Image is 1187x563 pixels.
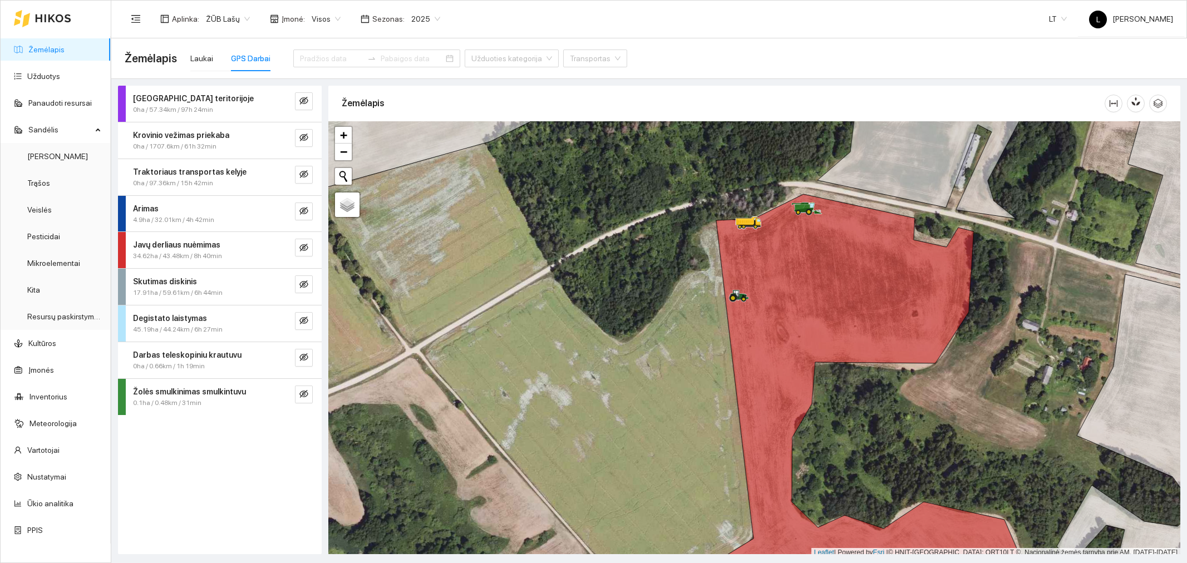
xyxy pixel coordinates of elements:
input: Pabaigos data [381,52,444,65]
div: Traktoriaus transportas kelyje0ha / 97.36km / 15h 42mineye-invisible [118,159,322,195]
div: Darbas teleskopiniu krautuvu0ha / 0.66km / 1h 19mineye-invisible [118,342,322,378]
a: Mikroelementai [27,259,80,268]
a: Meteorologija [29,419,77,428]
span: shop [270,14,279,23]
span: Sezonas : [372,13,405,25]
button: eye-invisible [295,92,313,110]
a: Inventorius [29,392,67,401]
span: eye-invisible [299,133,308,144]
div: | Powered by © HNIT-[GEOGRAPHIC_DATA]; ORT10LT ©, Nacionalinė žemės tarnyba prie AM, [DATE]-[DATE] [811,548,1180,557]
strong: [GEOGRAPHIC_DATA] teritorijoje [133,94,254,103]
a: Vartotojai [27,446,60,455]
span: menu-fold [131,14,141,24]
strong: Traktoriaus transportas kelyje [133,167,247,176]
span: LT [1049,11,1067,27]
span: calendar [361,14,370,23]
a: Leaflet [814,549,834,556]
span: Žemėlapis [125,50,177,67]
span: eye-invisible [299,170,308,180]
strong: Skutimas diskinis [133,277,197,286]
strong: Žolės smulkinimas smulkintuvu [133,387,246,396]
a: Užduotys [27,72,60,81]
button: eye-invisible [295,203,313,220]
strong: Krovinio vežimas priekaba [133,131,229,140]
span: 2025 [411,11,440,27]
strong: Darbas teleskopiniu krautuvu [133,350,242,359]
div: [GEOGRAPHIC_DATA] teritorijoje0ha / 57.34km / 97h 24mineye-invisible [118,86,322,122]
a: Žemėlapis [28,45,65,54]
button: eye-invisible [295,239,313,256]
a: [PERSON_NAME] [27,152,88,161]
span: 17.91ha / 59.61km / 6h 44min [133,288,223,298]
span: 0ha / 1707.6km / 61h 32min [133,141,216,152]
span: L [1096,11,1100,28]
div: Skutimas diskinis17.91ha / 59.61km / 6h 44mineye-invisible [118,269,322,305]
span: ŽŪB Lašų [206,11,250,27]
button: column-width [1105,95,1122,112]
a: Zoom in [335,127,352,144]
a: Ūkio analitika [27,499,73,508]
a: Resursų paskirstymas [27,312,102,321]
strong: Javų derliaus nuėmimas [133,240,220,249]
div: Arimas4.9ha / 32.01km / 4h 42mineye-invisible [118,196,322,232]
span: eye-invisible [299,353,308,363]
a: Layers [335,192,359,217]
div: Krovinio vežimas priekaba0ha / 1707.6km / 61h 32mineye-invisible [118,122,322,159]
a: Pesticidai [27,232,60,241]
a: Esri [873,549,885,556]
div: Laukai [190,52,213,65]
span: Aplinka : [172,13,199,25]
a: Įmonės [28,366,54,374]
span: layout [160,14,169,23]
a: Veislės [27,205,52,214]
span: [PERSON_NAME] [1089,14,1173,23]
button: menu-fold [125,8,147,30]
span: eye-invisible [299,206,308,217]
span: 0ha / 57.34km / 97h 24min [133,105,213,115]
span: 45.19ha / 44.24km / 6h 27min [133,324,223,335]
div: GPS Darbai [231,52,270,65]
span: | [886,549,888,556]
button: eye-invisible [295,349,313,367]
span: 0.1ha / 0.48km / 31min [133,398,201,408]
a: Nustatymai [27,472,66,481]
button: eye-invisible [295,275,313,293]
button: eye-invisible [295,129,313,147]
a: Kultūros [28,339,56,348]
button: Initiate a new search [335,168,352,185]
button: eye-invisible [295,166,313,184]
span: eye-invisible [299,96,308,107]
span: Sandėlis [28,118,92,141]
div: Žemėlapis [342,87,1105,119]
span: column-width [1105,99,1122,108]
span: to [367,54,376,63]
span: Įmonė : [282,13,305,25]
span: eye-invisible [299,316,308,327]
span: 4.9ha / 32.01km / 4h 42min [133,215,214,225]
span: eye-invisible [299,280,308,290]
strong: Arimas [133,204,159,213]
a: Kita [27,285,40,294]
span: − [340,145,347,159]
strong: Degistato laistymas [133,314,207,323]
span: 34.62ha / 43.48km / 8h 40min [133,251,222,261]
div: Javų derliaus nuėmimas34.62ha / 43.48km / 8h 40mineye-invisible [118,232,322,268]
span: Visos [312,11,341,27]
button: eye-invisible [295,312,313,330]
span: swap-right [367,54,376,63]
button: eye-invisible [295,386,313,403]
span: + [340,128,347,142]
span: 0ha / 97.36km / 15h 42min [133,178,213,189]
a: Zoom out [335,144,352,160]
div: Degistato laistymas45.19ha / 44.24km / 6h 27mineye-invisible [118,305,322,342]
span: eye-invisible [299,243,308,254]
div: Žolės smulkinimas smulkintuvu0.1ha / 0.48km / 31mineye-invisible [118,379,322,415]
span: eye-invisible [299,389,308,400]
span: 0ha / 0.66km / 1h 19min [133,361,205,372]
input: Pradžios data [300,52,363,65]
a: Trąšos [27,179,50,187]
a: Panaudoti resursai [28,98,92,107]
a: PPIS [27,526,43,535]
